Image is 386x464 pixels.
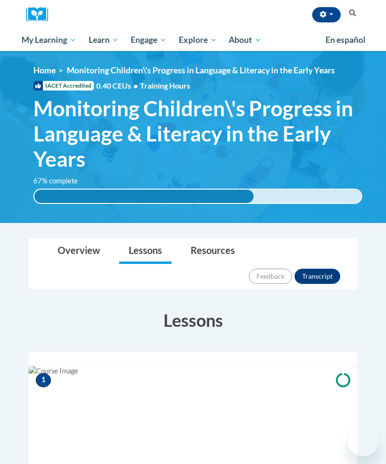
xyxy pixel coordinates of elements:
[181,239,244,264] a: Resources
[124,29,173,51] a: Engage
[82,29,125,51] a: Learn
[33,81,94,91] span: IACET Accredited
[67,65,335,75] span: Monitoring Children\'s Progress in Language & Literacy in the Early Years
[345,8,360,19] button: Search
[48,239,110,264] a: Overview
[325,35,366,45] span: En español
[21,34,76,46] span: My Learning
[119,239,172,264] a: Lessons
[34,190,254,203] div: 67% complete
[96,81,140,91] span: 0.40 CEUs
[312,7,341,22] button: Account Settings
[26,7,55,22] a: Cox Campus
[131,34,166,46] span: Engage
[140,81,190,90] span: Training Hours
[29,308,357,332] h3: Lessons
[15,29,82,51] a: My Learning
[249,269,292,284] button: Feedback
[33,96,362,171] span: Monitoring Children\'s Progress in Language & Literacy in the Early Years
[29,366,357,461] img: Course Image
[26,7,55,22] img: Logo brand
[89,34,119,46] span: Learn
[223,29,268,51] a: About
[179,34,217,46] span: Explore
[319,30,372,50] a: En español
[173,29,223,51] a: Explore
[295,269,340,284] button: Transcript
[33,65,56,75] a: Home
[229,34,261,46] span: About
[36,373,51,387] span: 1
[133,81,138,90] span: •
[348,426,378,456] iframe: Button to launch messaging window
[33,176,88,186] label: 67% complete
[14,29,372,51] div: Main menu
